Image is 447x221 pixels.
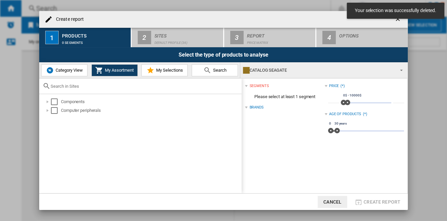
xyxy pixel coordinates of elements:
[322,31,336,44] div: 4
[39,11,408,210] md-dialog: Create report ...
[61,107,241,114] div: Computer peripherals
[247,30,313,38] div: Report
[138,31,151,44] div: 2
[316,28,408,47] button: 4 Options
[245,90,324,103] span: Please select at least 1 segment
[342,93,363,98] span: 0$ - 10000$
[51,98,61,105] md-checkbox: Select
[329,112,362,117] div: Age of products
[353,196,402,208] button: Create report
[247,38,313,45] div: Price Matrix
[192,64,238,76] button: Search
[224,28,316,47] button: 3 Report Price Matrix
[62,30,128,38] div: Products
[329,83,339,89] div: Price
[154,68,183,73] span: My Selections
[41,64,87,76] button: Category View
[51,107,61,114] md-checkbox: Select
[45,31,59,44] div: 1
[54,68,83,73] span: Category View
[318,196,347,208] button: Cancel
[46,66,54,74] img: wiser-icon-blue.png
[141,64,188,76] button: My Selections
[364,199,400,205] span: Create report
[211,68,227,73] span: Search
[91,64,138,76] button: My Assortment
[353,7,438,14] span: Your selection was successfully deleted.
[249,83,269,89] div: segments
[103,68,134,73] span: My Assortment
[230,31,244,44] div: 3
[339,30,405,38] div: Options
[333,121,348,126] span: 30 years
[154,30,220,38] div: Sites
[39,28,131,47] button: 1 Products 0 segments
[328,121,332,126] span: 0
[62,38,128,45] div: 0 segments
[53,16,84,23] h4: Create report
[39,47,408,62] div: Select the type of products to analyse
[243,66,394,75] div: CATALOG SEAGATE
[132,28,224,47] button: 2 Sites Default profile (36)
[154,38,220,45] div: Default profile (36)
[51,84,238,89] input: Search in Sites
[249,105,263,110] div: Brands
[61,98,241,105] div: Components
